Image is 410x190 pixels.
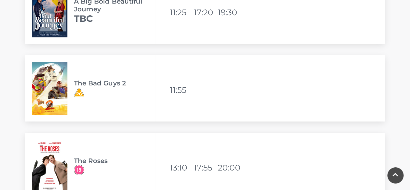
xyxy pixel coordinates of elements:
[194,5,217,20] li: 17:20
[74,13,155,24] h2: TBC
[74,157,155,165] h3: The Roses
[194,160,217,175] li: 17:55
[218,5,240,20] li: 19:30
[74,79,155,87] h3: The Bad Guys 2
[218,160,240,175] li: 20:00
[170,82,193,98] li: 11:55
[170,5,193,20] li: 11:25
[170,160,193,175] li: 13:10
